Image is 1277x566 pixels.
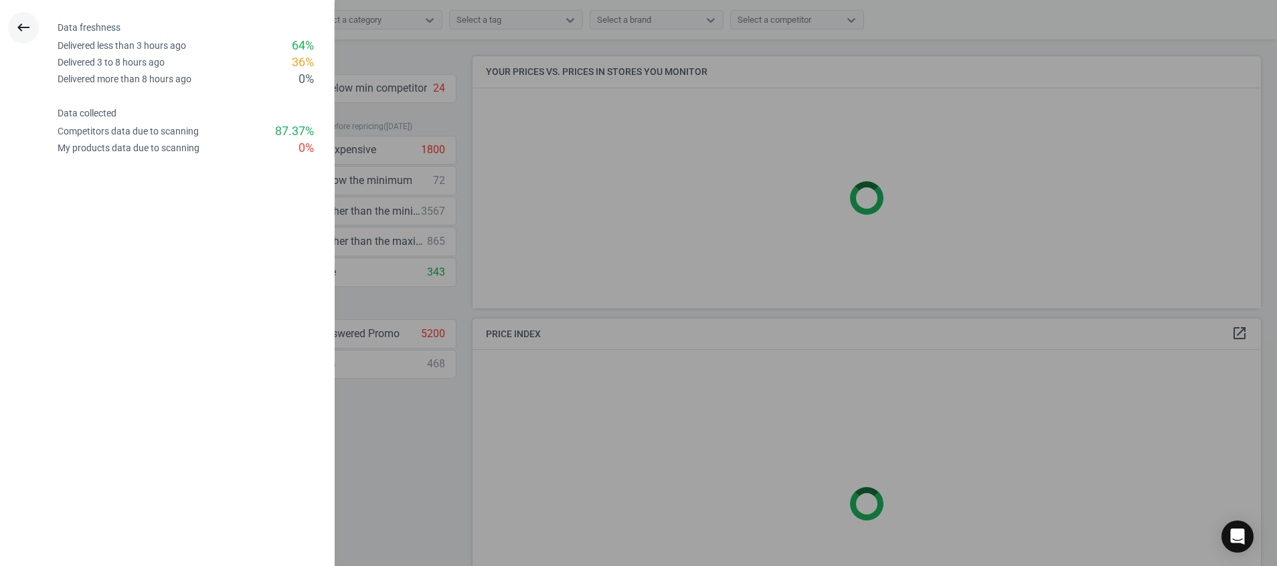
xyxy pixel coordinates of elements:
div: Delivered less than 3 hours ago [58,39,186,52]
div: My products data due to scanning [58,142,199,155]
div: 64 % [292,37,314,54]
button: keyboard_backspace [8,12,39,43]
h4: Data freshness [58,22,334,33]
div: 87.37 % [275,123,314,140]
div: Open Intercom Messenger [1221,521,1254,553]
i: keyboard_backspace [15,19,31,35]
div: 0 % [299,140,314,157]
div: 0 % [299,71,314,88]
div: 36 % [292,54,314,71]
div: Delivered more than 8 hours ago [58,73,191,86]
h4: Data collected [58,108,334,119]
div: Competitors data due to scanning [58,125,199,138]
div: Delivered 3 to 8 hours ago [58,56,165,69]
